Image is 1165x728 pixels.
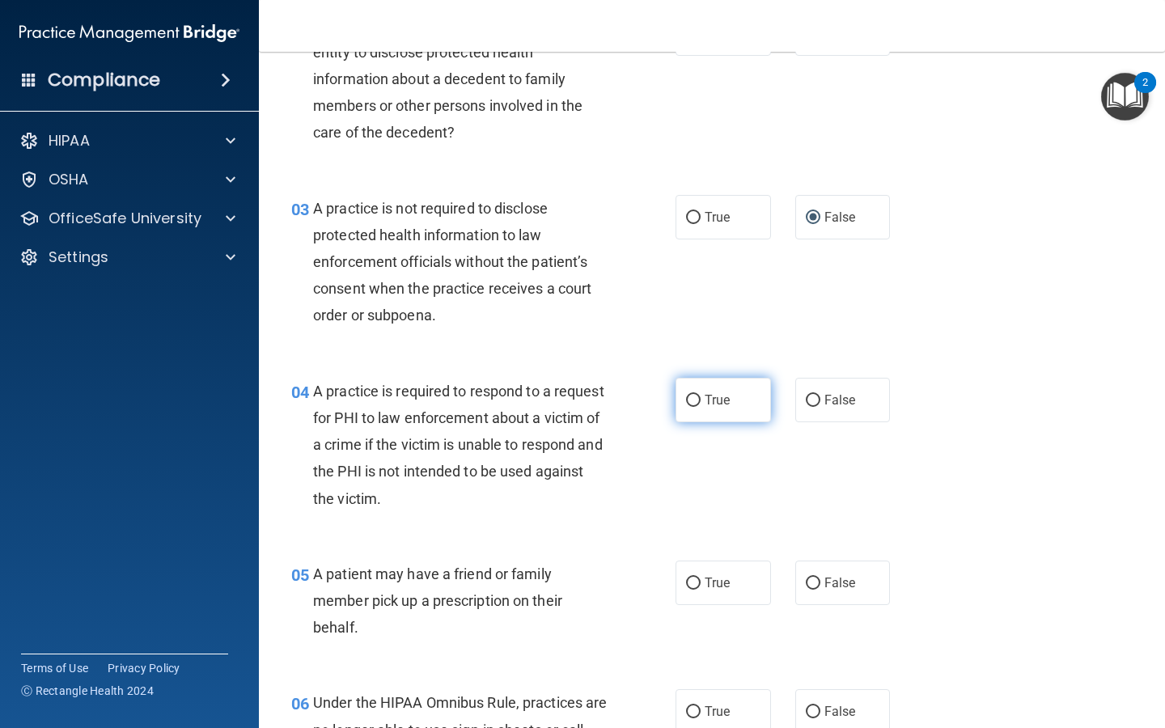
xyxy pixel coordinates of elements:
span: A practice is not required to disclose protected health information to law enforcement officials ... [313,200,591,324]
span: False [824,210,856,225]
input: False [806,578,820,590]
p: Settings [49,248,108,267]
span: True [705,575,730,590]
a: Privacy Policy [108,660,180,676]
input: True [686,706,701,718]
img: PMB logo [19,17,239,49]
a: OfficeSafe University [19,209,235,228]
div: 2 [1142,83,1148,104]
span: True [705,210,730,225]
a: HIPAA [19,131,235,150]
span: True [705,392,730,408]
p: OSHA [49,170,89,189]
input: True [686,395,701,407]
input: True [686,578,701,590]
span: 04 [291,383,309,402]
h4: Compliance [48,69,160,91]
span: False [824,575,856,590]
span: True [705,704,730,719]
span: A practice is required to respond to a request for PHI to law enforcement about a victim of a cri... [313,383,604,507]
input: True [686,212,701,224]
a: Terms of Use [21,660,88,676]
span: The HIPAA Privacy Rule permits a covered entity to disclose protected health information about a ... [313,16,587,141]
input: False [806,706,820,718]
span: False [824,392,856,408]
p: HIPAA [49,131,90,150]
span: 05 [291,565,309,585]
span: False [824,704,856,719]
span: Ⓒ Rectangle Health 2024 [21,683,154,699]
span: 06 [291,694,309,713]
input: False [806,212,820,224]
a: OSHA [19,170,235,189]
span: A patient may have a friend or family member pick up a prescription on their behalf. [313,565,562,636]
p: OfficeSafe University [49,209,201,228]
input: False [806,395,820,407]
button: Open Resource Center, 2 new notifications [1101,73,1149,121]
span: 03 [291,200,309,219]
a: Settings [19,248,235,267]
